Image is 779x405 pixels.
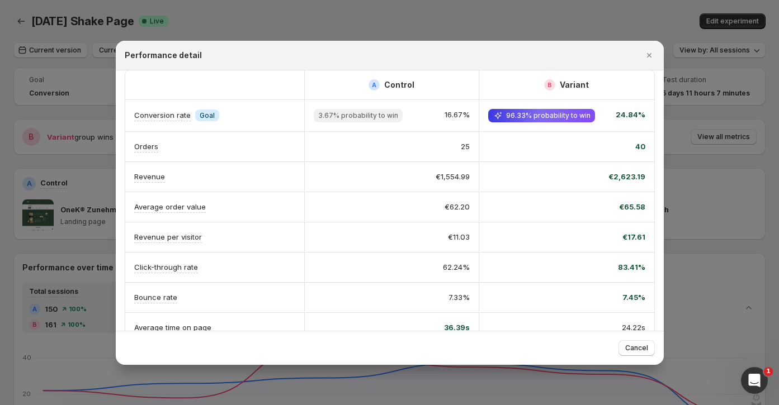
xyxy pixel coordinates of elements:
span: €62.20 [445,201,470,212]
h2: A [372,82,376,88]
h2: Control [384,79,414,90]
p: Average order value [134,201,206,212]
p: Orders [134,141,158,152]
p: Revenue [134,171,165,182]
button: Close [641,47,657,63]
span: Goal [200,111,215,120]
h2: Variant [560,79,589,90]
button: Cancel [619,340,655,356]
span: 62.24% [443,261,470,273]
span: 96.33% probability to win [506,111,591,120]
iframe: Intercom live chat [741,367,768,394]
span: 7.45% [622,292,645,303]
span: 7.33% [448,292,470,303]
span: 25 [461,141,470,152]
span: €2,623.19 [608,171,645,182]
h2: B [547,82,552,88]
span: 36.39s [444,322,470,333]
p: Bounce rate [134,292,177,303]
h2: Performance detail [125,50,202,61]
span: 24.22s [622,322,645,333]
span: 1 [764,367,773,376]
p: Conversion rate [134,109,191,121]
span: 24.84% [616,109,645,122]
span: €1,554.99 [436,171,470,182]
p: Average time on page [134,322,211,333]
span: 40 [635,141,645,152]
p: Revenue per visitor [134,231,202,242]
span: 16.67% [445,109,470,122]
span: €17.61 [622,231,645,242]
span: €11.03 [448,231,470,242]
span: 83.41% [618,261,645,273]
span: Cancel [625,344,648,352]
span: €65.58 [619,201,645,212]
span: 3.67% probability to win [318,111,398,120]
p: Click-through rate [134,261,198,273]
